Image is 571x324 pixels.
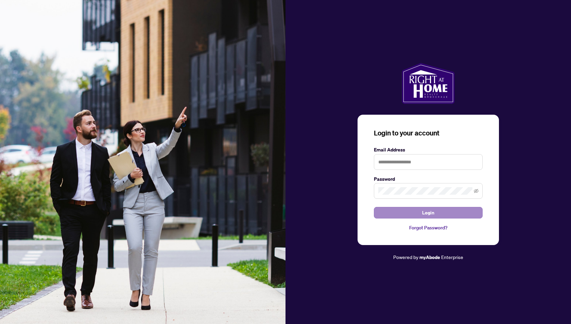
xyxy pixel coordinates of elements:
label: Email Address [374,146,483,153]
span: eye-invisible [474,189,479,193]
span: Login [422,207,434,218]
button: Login [374,207,483,218]
h3: Login to your account [374,128,483,138]
img: ma-logo [402,63,454,104]
span: Powered by [393,254,418,260]
a: Forgot Password? [374,224,483,231]
label: Password [374,175,483,183]
a: myAbode [419,254,440,261]
span: Enterprise [441,254,463,260]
